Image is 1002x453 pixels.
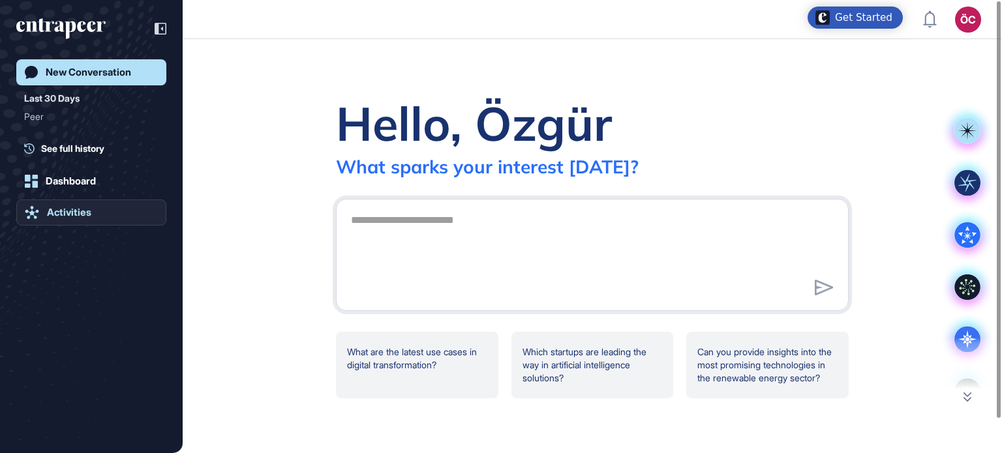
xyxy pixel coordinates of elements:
[336,155,639,178] div: What sparks your interest [DATE]?
[16,199,166,226] a: Activities
[16,59,166,85] a: New Conversation
[47,207,91,218] div: Activities
[511,332,674,398] div: Which startups are leading the way in artificial intelligence solutions?
[16,18,106,39] div: entrapeer-logo
[835,11,892,24] div: Get Started
[16,168,166,194] a: Dashboard
[24,91,80,106] div: Last 30 Days
[46,175,96,187] div: Dashboard
[336,332,498,398] div: What are the latest use cases in digital transformation?
[46,66,131,78] div: New Conversation
[808,7,903,29] div: Open Get Started checklist
[24,106,159,127] div: Peer
[24,106,148,127] div: Peer
[336,94,612,153] div: Hello, Özgür
[955,7,981,33] button: ÖC
[41,141,104,155] span: See full history
[24,141,166,155] a: See full history
[686,332,849,398] div: Can you provide insights into the most promising technologies in the renewable energy sector?
[815,10,830,25] img: launcher-image-alternative-text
